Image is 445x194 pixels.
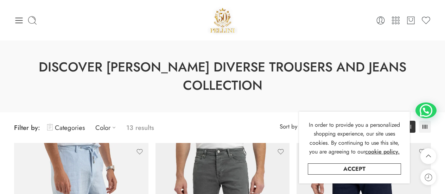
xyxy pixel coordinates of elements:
span: Sort by [280,121,297,132]
a: cookie policy. [365,147,400,156]
span: In order to provide you a personalized shopping experience, our site uses cookies. By continuing ... [309,121,400,156]
a: Pellini - [208,5,238,35]
a: Login / Register [376,15,386,25]
img: Pellini [208,5,238,35]
a: Cart [406,15,416,25]
a: Color [95,119,119,136]
a: Accept [308,163,401,175]
p: 13 results [126,119,154,136]
h1: Discover [PERSON_NAME] Diverse Trousers and Jeans Collection [18,58,427,95]
a: Wishlist [421,15,431,25]
span: Filter by: [14,123,40,132]
a: Categories [47,119,85,136]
